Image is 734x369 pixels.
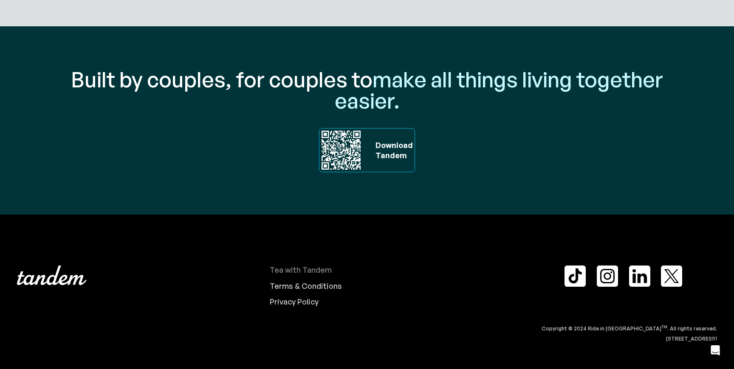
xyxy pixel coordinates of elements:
div: Open Intercom Messenger [705,340,726,361]
a: Tea with Tandem [270,266,558,275]
a: Terms & Conditions [270,282,558,291]
a: Privacy Policy [270,297,558,307]
span: make all things living together easier. [335,66,663,114]
div: Tea with Tandem [270,266,332,275]
sup: TM [661,324,667,329]
div: Terms & Conditions [270,282,342,291]
div: Download ‍ Tandem [371,140,413,160]
div: Copyright © 2024 Ride in [GEOGRAPHIC_DATA] . All rights reserved. [STREET_ADDRESS] [17,324,717,344]
div: Privacy Policy [270,297,319,307]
